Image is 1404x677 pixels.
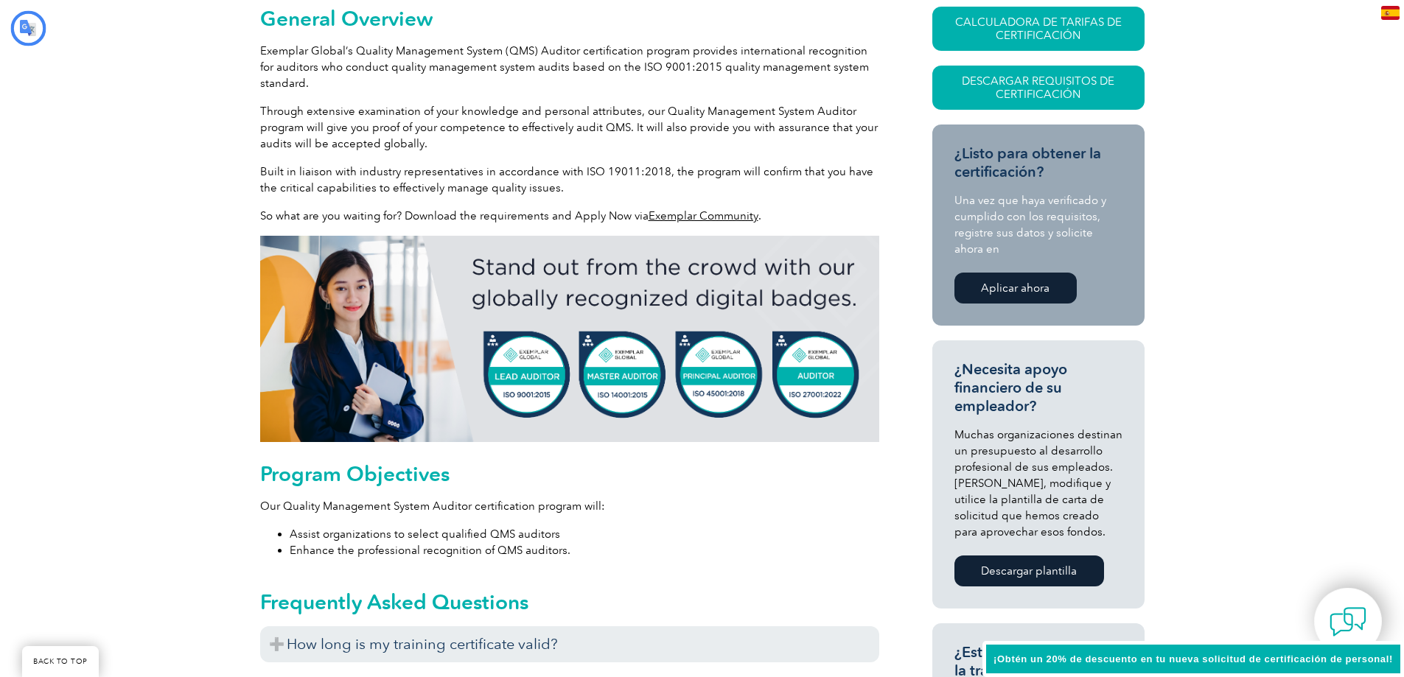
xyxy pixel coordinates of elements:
[993,653,1393,664] font: ¡Obtén un 20% de descuento en tu nueva solicitud de certificación de personal!
[981,281,1049,295] font: Aplicar ahora
[22,646,99,677] a: BACK TO TOP
[954,360,1067,415] font: ¿Necesita apoyo financiero de su empleador?
[1381,6,1400,20] img: es
[260,462,879,485] h2: Program Objectives
[260,208,879,224] p: So what are you waiting for? Download the requirements and Apply Now via .
[981,564,1077,578] font: Descargar plantilla
[260,498,879,514] p: Our Quality Management System Auditor certification program will:
[954,273,1077,304] a: Aplicar ahora
[260,43,879,91] p: Exemplar Global’s Quality Management System (QMS) Auditor certification program provides internat...
[260,164,879,196] p: Built in liaison with industry representatives in accordance with ISO 19011:2018, the program wil...
[260,7,879,30] h2: General Overview
[954,428,1122,539] font: Muchas organizaciones destinan un presupuesto al desarrollo profesional de sus empleados. [PERSON...
[290,542,879,558] li: Enhance the professional recognition of QMS auditors.
[649,209,758,222] a: Exemplar Community
[962,74,1114,101] font: Descargar requisitos de certificación
[260,236,879,442] img: insignias
[260,626,879,662] h3: How long is my training certificate valid?
[932,7,1145,51] a: CALCULADORA DE TARIFAS DE CERTIFICACIÓN
[954,555,1104,586] a: Descargar plantilla
[260,103,879,152] p: Through extensive examination of your knowledge and personal attributes, our Quality Management S...
[1330,603,1366,640] img: contact-chat.png
[955,15,1122,42] font: CALCULADORA DE TARIFAS DE CERTIFICACIÓN
[932,66,1145,110] a: Descargar requisitos de certificación
[290,526,879,542] li: Assist organizations to select qualified QMS auditors
[954,144,1101,180] font: ¿Listo para obtener la certificación?
[260,590,879,614] h2: Frequently Asked Questions
[954,194,1106,256] font: Una vez que haya verificado y cumplido con los requisitos, registre sus datos y solicite ahora en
